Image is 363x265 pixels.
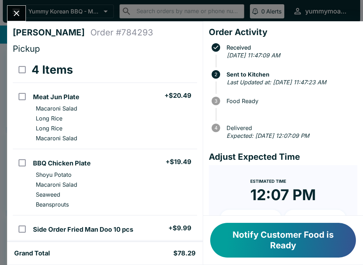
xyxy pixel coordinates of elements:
span: Received [223,44,357,51]
p: Beansprouts [36,201,69,208]
h4: Adjust Expected Time [209,152,357,162]
h5: $78.29 [173,249,196,258]
p: Shoyu Potato [36,171,72,178]
h5: BBQ Chicken Plate [33,159,91,168]
span: Estimated Time [250,179,286,184]
h5: Grand Total [14,249,50,258]
h5: Side Order Fried Man Doo 10 pcs [33,225,133,234]
text: 2 [214,72,217,77]
button: Close [7,6,26,21]
span: Food Ready [223,98,357,104]
em: Expected: [DATE] 12:07:09 PM [227,132,309,139]
h5: + $9.99 [168,224,191,232]
p: Macaroni Salad [36,135,77,142]
h5: + $19.49 [166,158,191,166]
h3: 4 Items [32,63,73,77]
time: 12:07 PM [250,186,316,204]
h5: Meat Jun Plate [33,93,79,101]
p: Long Rice [36,125,62,132]
button: + 10 [220,210,282,227]
p: Seaweed [36,191,60,198]
em: Last Updated at: [DATE] 11:47:23 AM [227,79,326,86]
p: Long Rice [36,115,62,122]
h4: [PERSON_NAME] [13,27,90,38]
p: Macaroni Salad [36,181,77,188]
button: + 20 [284,210,346,227]
text: 3 [214,98,217,104]
em: [DATE] 11:47:09 AM [227,52,280,59]
h4: Order Activity [209,27,357,38]
span: Pickup [13,44,40,54]
span: Sent to Kitchen [223,71,357,78]
text: 4 [214,125,217,131]
span: Delivered [223,125,357,131]
h4: Order # 784293 [90,27,153,38]
p: Macaroni Salad [36,105,77,112]
button: Notify Customer Food is Ready [210,223,356,258]
h5: + $20.49 [164,91,191,100]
